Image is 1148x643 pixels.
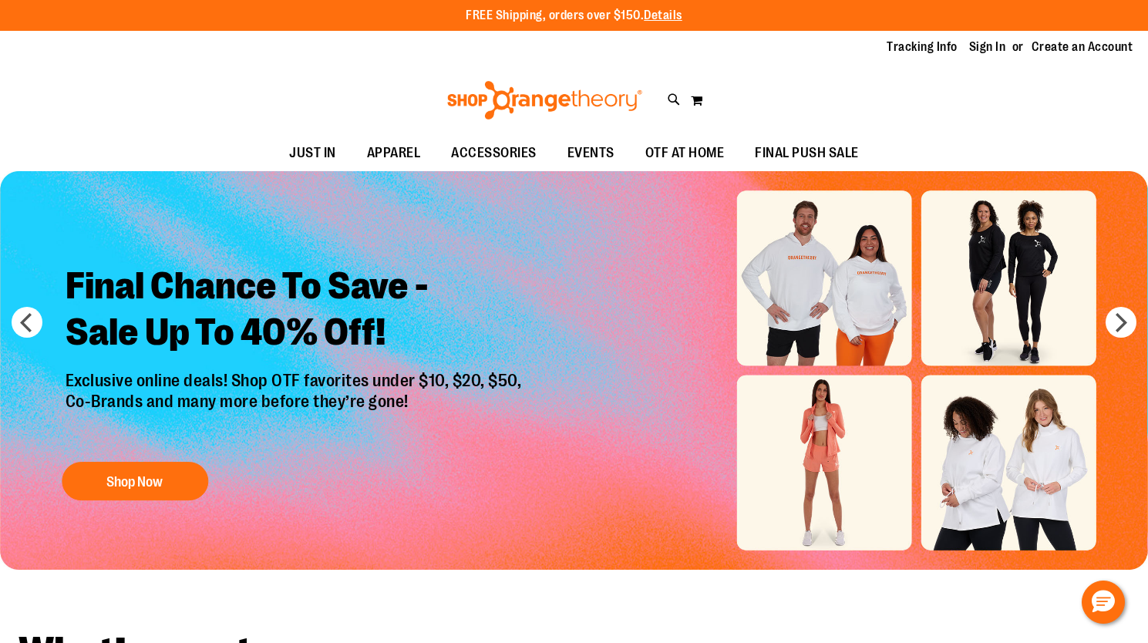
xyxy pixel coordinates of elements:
button: Hello, have a question? Let’s chat. [1082,581,1125,624]
a: Final Chance To Save -Sale Up To 40% Off! Exclusive online deals! Shop OTF favorites under $10, $... [54,251,537,508]
h2: Final Chance To Save - Sale Up To 40% Off! [54,251,537,371]
a: OTF AT HOME [630,136,740,171]
img: Shop Orangetheory [445,81,645,120]
span: FINAL PUSH SALE [755,136,859,170]
button: Shop Now [62,462,208,500]
a: FINAL PUSH SALE [739,136,874,171]
a: APPAREL [352,136,436,171]
span: JUST IN [289,136,336,170]
span: OTF AT HOME [645,136,725,170]
button: prev [12,307,42,338]
button: next [1106,307,1136,338]
a: Create an Account [1032,39,1133,56]
a: Details [644,8,682,22]
p: Exclusive online deals! Shop OTF favorites under $10, $20, $50, Co-Brands and many more before th... [54,371,537,446]
p: FREE Shipping, orders over $150. [466,7,682,25]
a: JUST IN [274,136,352,171]
a: EVENTS [552,136,630,171]
span: EVENTS [567,136,614,170]
span: ACCESSORIES [451,136,537,170]
a: Sign In [969,39,1006,56]
span: APPAREL [367,136,421,170]
a: ACCESSORIES [436,136,552,171]
a: Tracking Info [887,39,958,56]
